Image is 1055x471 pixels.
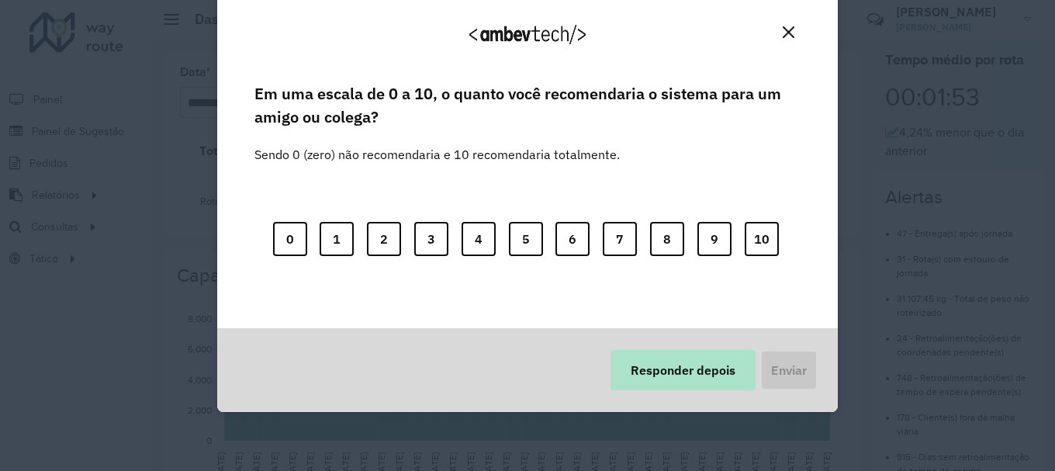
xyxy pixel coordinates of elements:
[462,222,496,256] button: 4
[509,222,543,256] button: 5
[783,26,794,38] img: Close
[469,25,586,44] img: Logo Ambevtech
[254,126,620,164] label: Sendo 0 (zero) não recomendaria e 10 recomendaria totalmente.
[367,222,401,256] button: 2
[777,20,801,44] button: Close
[414,222,448,256] button: 3
[611,350,756,390] button: Responder depois
[697,222,732,256] button: 9
[650,222,684,256] button: 8
[254,82,801,130] label: Em uma escala de 0 a 10, o quanto você recomendaria o sistema para um amigo ou colega?
[273,222,307,256] button: 0
[555,222,590,256] button: 6
[745,222,779,256] button: 10
[320,222,354,256] button: 1
[603,222,637,256] button: 7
